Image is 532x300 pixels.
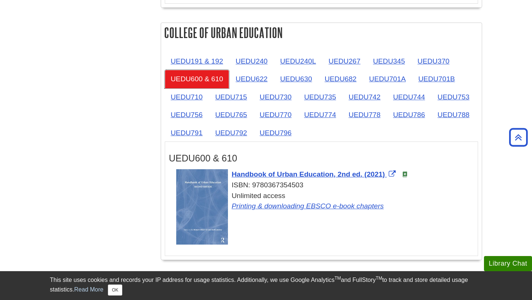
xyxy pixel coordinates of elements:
[169,153,474,164] h3: UEDU600 & 610
[274,52,322,70] a: UEDU240L
[254,106,297,124] a: UEDU770
[387,88,431,106] a: UEDU744
[74,286,103,293] a: Read More
[367,52,411,70] a: UEDU345
[484,256,532,271] button: Library Chat
[254,124,297,142] a: UEDU796
[298,106,342,124] a: UEDU774
[161,23,482,42] h2: College of Urban Education
[323,52,366,70] a: UEDU267
[432,88,475,106] a: UEDU753
[298,88,342,106] a: UEDU735
[412,70,461,88] a: UEDU701B
[165,124,208,142] a: UEDU791
[232,202,384,210] a: Link opens in new window
[274,70,318,88] a: UEDU630
[343,88,386,106] a: UEDU742
[387,106,431,124] a: UEDU786
[432,106,475,124] a: UEDU788
[230,70,273,88] a: UEDU622
[334,276,341,281] sup: TM
[412,52,455,70] a: UEDU370
[209,106,253,124] a: UEDU765
[343,106,386,124] a: UEDU778
[402,171,408,177] img: e-Book
[507,132,530,142] a: Back to Top
[254,88,297,106] a: UEDU730
[176,191,474,212] div: Unlimited access
[230,52,273,70] a: UEDU240
[165,70,229,88] a: UEDU600 & 610
[363,70,412,88] a: UEDU701A
[319,70,362,88] a: UEDU682
[50,276,482,296] div: This site uses cookies and records your IP address for usage statistics. Additionally, we use Goo...
[108,284,122,296] button: Close
[232,170,398,178] a: Link opens in new window
[209,124,253,142] a: UEDU792
[176,180,474,191] div: ISBN: 9780367354503
[376,276,382,281] sup: TM
[165,106,208,124] a: UEDU756
[232,170,385,178] span: Handbook of Urban Education, 2nd ed. (2021)
[165,52,229,70] a: UEDU191 & 192
[165,88,208,106] a: UEDU710
[209,88,253,106] a: UEDU715
[176,169,228,245] img: Cover Art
